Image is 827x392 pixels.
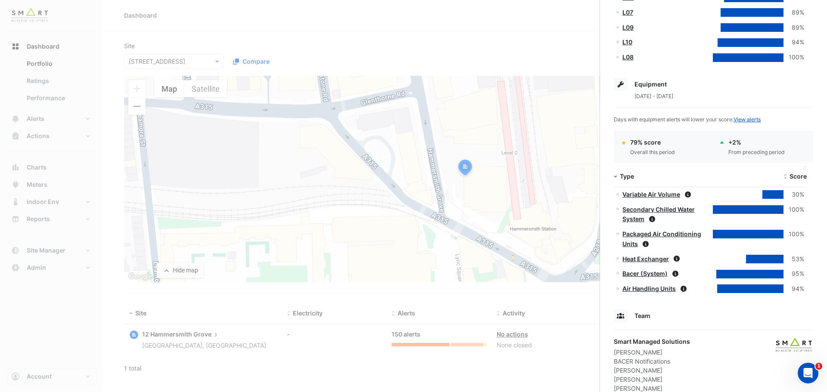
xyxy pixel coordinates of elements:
[783,229,804,239] div: 100%
[783,8,804,18] div: 89%
[622,230,701,247] a: Packaged Air Conditioning Units
[783,284,804,294] div: 94%
[774,337,813,354] img: Smart Managed Solutions
[622,270,668,277] a: Bacer (System)
[790,173,807,180] span: Score
[614,348,690,357] div: [PERSON_NAME]
[798,363,818,383] iframe: Intercom live chat
[622,255,669,262] a: Heat Exchanger
[783,269,804,279] div: 95%
[622,206,695,223] a: Secondary Chilled Water System
[622,285,676,292] a: Air Handling Units
[634,312,650,319] span: Team
[614,357,690,366] div: BACER Notifications
[783,205,804,215] div: 100%
[630,148,675,156] div: Overall this period
[614,337,690,346] div: Smart Managed Solutions
[783,254,804,264] div: 53%
[622,191,680,198] a: Variable Air Volume
[734,116,761,123] a: View alerts
[622,38,632,46] a: L10
[614,375,690,384] div: [PERSON_NAME]
[614,366,690,375] div: [PERSON_NAME]
[634,93,673,99] span: [DATE] - [DATE]
[783,37,804,47] div: 94%
[620,173,634,180] span: Type
[630,138,675,147] div: 79% score
[728,138,785,147] div: + 2%
[783,52,804,62] div: 100%
[783,190,804,200] div: 30%
[634,80,667,88] span: Equipment
[622,24,634,31] a: L09
[614,116,761,123] span: Days with equipment alerts will lower your score.
[783,23,804,33] div: 89%
[622,9,633,16] a: L07
[622,53,634,61] a: L08
[815,363,822,370] span: 1
[728,148,785,156] div: From preceding period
